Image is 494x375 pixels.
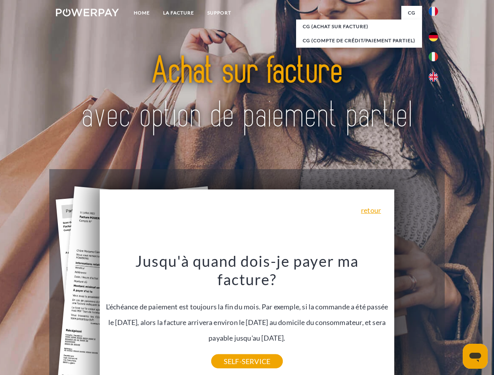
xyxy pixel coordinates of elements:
[463,344,488,369] iframe: Bouton de lancement de la fenêtre de messagerie
[361,207,381,214] a: retour
[429,32,438,41] img: de
[296,34,422,48] a: CG (Compte de crédit/paiement partiel)
[104,252,390,361] div: L'échéance de paiement est toujours la fin du mois. Par exemple, si la commande a été passée le [...
[429,7,438,16] img: fr
[127,6,156,20] a: Home
[296,20,422,34] a: CG (achat sur facture)
[211,354,283,368] a: SELF-SERVICE
[104,252,390,289] h3: Jusqu'à quand dois-je payer ma facture?
[156,6,201,20] a: LA FACTURE
[201,6,238,20] a: Support
[75,37,419,150] img: title-powerpay_fr.svg
[56,9,119,16] img: logo-powerpay-white.svg
[401,6,422,20] a: CG
[429,72,438,82] img: en
[429,52,438,61] img: it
